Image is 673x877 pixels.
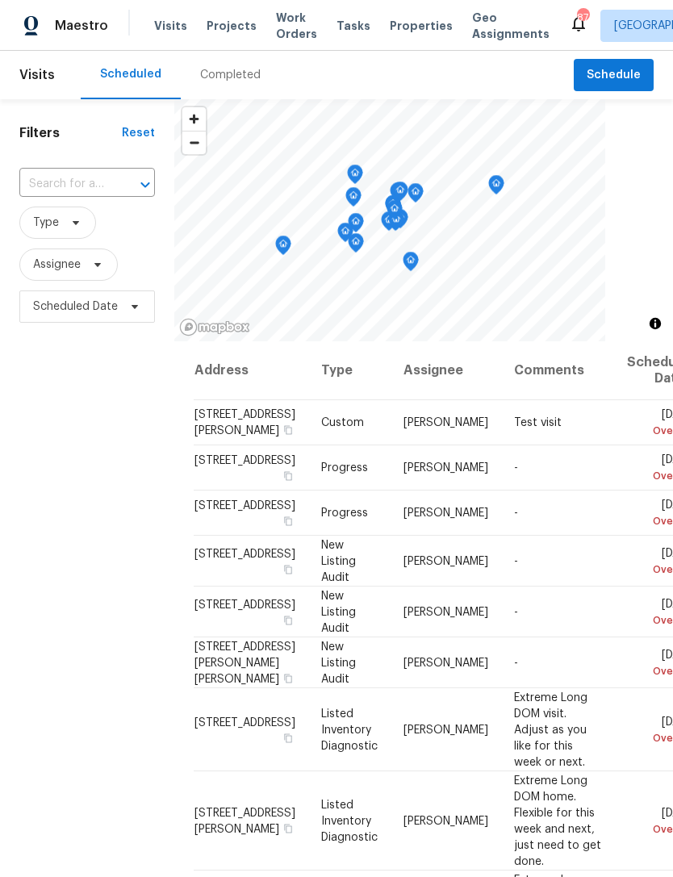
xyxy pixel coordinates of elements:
[281,821,295,835] button: Copy Address
[194,455,295,466] span: [STREET_ADDRESS]
[134,173,157,196] button: Open
[19,125,122,141] h1: Filters
[321,708,378,751] span: Listed Inventory Diagnostic
[403,555,488,566] span: [PERSON_NAME]
[276,10,317,42] span: Work Orders
[403,417,488,428] span: [PERSON_NAME]
[403,657,488,668] span: [PERSON_NAME]
[390,18,453,34] span: Properties
[514,775,601,867] span: Extreme Long DOM home. Flexible for this week and next, just need to get done.
[577,10,588,26] div: 87
[472,10,550,42] span: Geo Assignments
[574,59,654,92] button: Schedule
[337,223,353,248] div: Map marker
[33,299,118,315] span: Scheduled Date
[347,165,363,190] div: Map marker
[514,606,518,617] span: -
[207,18,257,34] span: Projects
[488,175,504,200] div: Map marker
[321,539,356,583] span: New Listing Audit
[194,548,295,559] span: [STREET_ADDRESS]
[391,341,501,400] th: Assignee
[587,65,641,86] span: Schedule
[275,236,291,261] div: Map marker
[194,599,295,610] span: [STREET_ADDRESS]
[194,807,295,834] span: [STREET_ADDRESS][PERSON_NAME]
[403,252,419,277] div: Map marker
[182,107,206,131] button: Zoom in
[514,555,518,566] span: -
[514,657,518,668] span: -
[403,815,488,826] span: [PERSON_NAME]
[403,606,488,617] span: [PERSON_NAME]
[403,462,488,474] span: [PERSON_NAME]
[348,233,364,258] div: Map marker
[55,18,108,34] span: Maestro
[385,195,401,220] div: Map marker
[646,314,665,333] button: Toggle attribution
[100,66,161,82] div: Scheduled
[321,641,356,684] span: New Listing Audit
[200,67,261,83] div: Completed
[403,507,488,519] span: [PERSON_NAME]
[179,318,250,336] a: Mapbox homepage
[154,18,187,34] span: Visits
[514,462,518,474] span: -
[281,670,295,685] button: Copy Address
[194,500,295,512] span: [STREET_ADDRESS]
[514,507,518,519] span: -
[281,514,295,528] button: Copy Address
[392,182,408,207] div: Map marker
[387,200,403,225] div: Map marker
[182,131,206,154] button: Zoom out
[194,716,295,728] span: [STREET_ADDRESS]
[19,172,110,197] input: Search for an address...
[194,341,308,400] th: Address
[390,182,406,207] div: Map marker
[336,20,370,31] span: Tasks
[321,590,356,633] span: New Listing Audit
[281,562,295,576] button: Copy Address
[19,57,55,93] span: Visits
[321,507,368,519] span: Progress
[122,125,155,141] div: Reset
[281,730,295,745] button: Copy Address
[321,799,378,842] span: Listed Inventory Diagnostic
[281,423,295,437] button: Copy Address
[408,183,424,208] div: Map marker
[33,257,81,273] span: Assignee
[182,132,206,154] span: Zoom out
[321,462,368,474] span: Progress
[321,417,364,428] span: Custom
[194,641,295,684] span: [STREET_ADDRESS][PERSON_NAME][PERSON_NAME]
[281,469,295,483] button: Copy Address
[194,409,295,436] span: [STREET_ADDRESS][PERSON_NAME]
[348,213,364,238] div: Map marker
[345,187,362,212] div: Map marker
[514,691,587,767] span: Extreme Long DOM visit. Adjust as you like for this week or next.
[501,341,614,400] th: Comments
[281,612,295,627] button: Copy Address
[514,417,562,428] span: Test visit
[650,315,660,332] span: Toggle attribution
[381,211,397,236] div: Map marker
[33,215,59,231] span: Type
[174,99,605,341] canvas: Map
[308,341,391,400] th: Type
[403,724,488,735] span: [PERSON_NAME]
